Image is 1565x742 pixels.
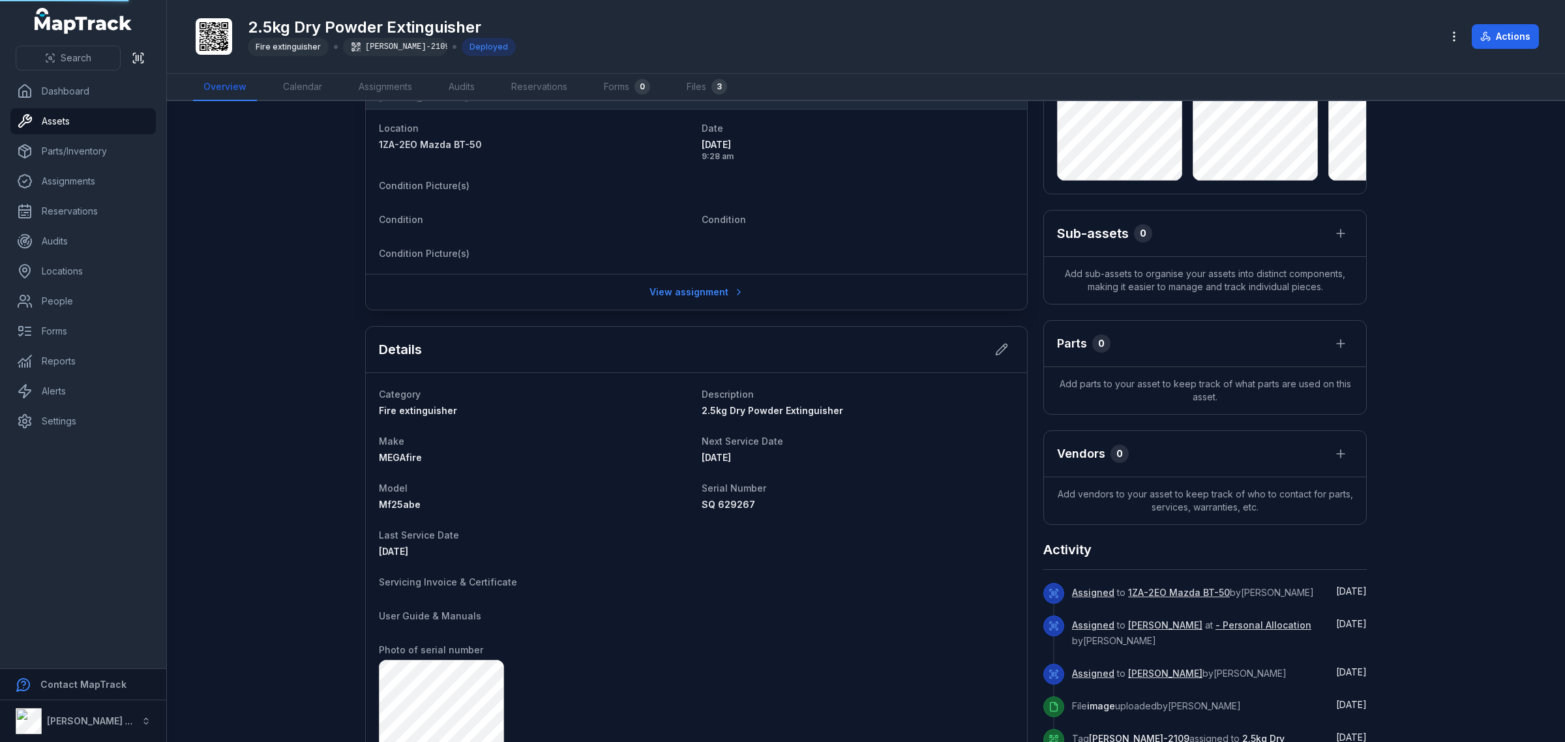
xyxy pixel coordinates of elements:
[1092,334,1110,353] div: 0
[1072,700,1241,711] span: File uploaded by [PERSON_NAME]
[501,74,578,101] a: Reservations
[10,198,156,224] a: Reservations
[702,138,1014,162] time: 9/23/2025, 9:28:37 AM
[593,74,661,101] a: Forms0
[641,280,753,304] a: View assignment
[379,644,483,655] span: Photo of serial number
[10,288,156,314] a: People
[1472,24,1539,49] button: Actions
[1336,618,1367,629] time: 6/5/2025, 9:40:32 AM
[676,74,738,101] a: Files3
[1044,257,1366,304] span: Add sub-assets to organise your assets into distinct components, making it easier to manage and t...
[10,168,156,194] a: Assignments
[47,715,138,726] strong: [PERSON_NAME] Air
[1128,667,1202,680] a: [PERSON_NAME]
[1128,586,1230,599] a: 1ZA-2EO Mazda BT-50
[379,214,423,225] span: Condition
[1336,666,1367,677] time: 5/16/2025, 3:11:57 PM
[1072,587,1314,598] span: to by [PERSON_NAME]
[702,123,723,134] span: Date
[711,79,727,95] div: 3
[1336,586,1367,597] time: 9/23/2025, 9:28:37 AM
[40,679,127,690] strong: Contact MapTrack
[702,436,783,447] span: Next Service Date
[379,452,422,463] span: MEGAfire
[702,389,754,400] span: Description
[1072,668,1287,679] span: to by [PERSON_NAME]
[379,139,482,150] span: 1ZA-2EO Mazda BT-50
[1110,445,1129,463] div: 0
[348,74,423,101] a: Assignments
[10,138,156,164] a: Parts/Inventory
[702,482,766,494] span: Serial Number
[702,151,1014,162] span: 9:28 am
[702,405,843,416] span: 2.5kg Dry Powder Extinguisher
[273,74,333,101] a: Calendar
[10,78,156,104] a: Dashboard
[1336,666,1367,677] span: [DATE]
[10,318,156,344] a: Forms
[379,123,419,134] span: Location
[379,610,481,621] span: User Guide & Manuals
[1072,667,1114,680] a: Assigned
[10,228,156,254] a: Audits
[379,499,421,510] span: Mf25abe
[1072,619,1114,632] a: Assigned
[438,74,485,101] a: Audits
[379,138,691,151] a: 1ZA-2EO Mazda BT-50
[702,214,746,225] span: Condition
[10,378,156,404] a: Alerts
[1044,477,1366,524] span: Add vendors to your asset to keep track of who to contact for parts, services, warranties, etc.
[1044,367,1366,414] span: Add parts to your asset to keep track of what parts are used on this asset.
[16,46,121,70] button: Search
[702,499,755,510] span: SQ 629267
[1336,586,1367,597] span: [DATE]
[256,42,321,52] span: Fire extinguisher
[702,138,1014,151] span: [DATE]
[1057,445,1105,463] h3: Vendors
[379,436,404,447] span: Make
[379,405,457,416] span: Fire extinguisher
[1134,224,1152,243] div: 0
[379,529,459,541] span: Last Service Date
[379,340,422,359] h2: Details
[379,482,408,494] span: Model
[1072,586,1114,599] a: Assigned
[1336,699,1367,710] time: 5/9/2025, 8:06:07 AM
[462,38,516,56] div: Deployed
[634,79,650,95] div: 0
[343,38,447,56] div: [PERSON_NAME]-2109
[1043,541,1092,559] h2: Activity
[379,180,469,191] span: Condition Picture(s)
[702,452,731,463] time: 11/9/2025, 12:00:00 AM
[248,17,516,38] h1: 2.5kg Dry Powder Extinguisher
[379,546,408,557] time: 5/9/2025, 12:00:00 AM
[1087,700,1115,711] span: image
[379,546,408,557] span: [DATE]
[10,408,156,434] a: Settings
[61,52,91,65] span: Search
[1336,618,1367,629] span: [DATE]
[1128,619,1202,632] a: [PERSON_NAME]
[10,108,156,134] a: Assets
[10,258,156,284] a: Locations
[10,348,156,374] a: Reports
[379,576,517,587] span: Servicing Invoice & Certificate
[193,74,257,101] a: Overview
[1072,619,1311,646] span: to at by [PERSON_NAME]
[1057,224,1129,243] h2: Sub-assets
[702,452,731,463] span: [DATE]
[379,389,421,400] span: Category
[1057,334,1087,353] h3: Parts
[1215,619,1311,632] a: - Personal Allocation
[35,8,132,34] a: MapTrack
[379,248,469,259] span: Condition Picture(s)
[1336,699,1367,710] span: [DATE]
